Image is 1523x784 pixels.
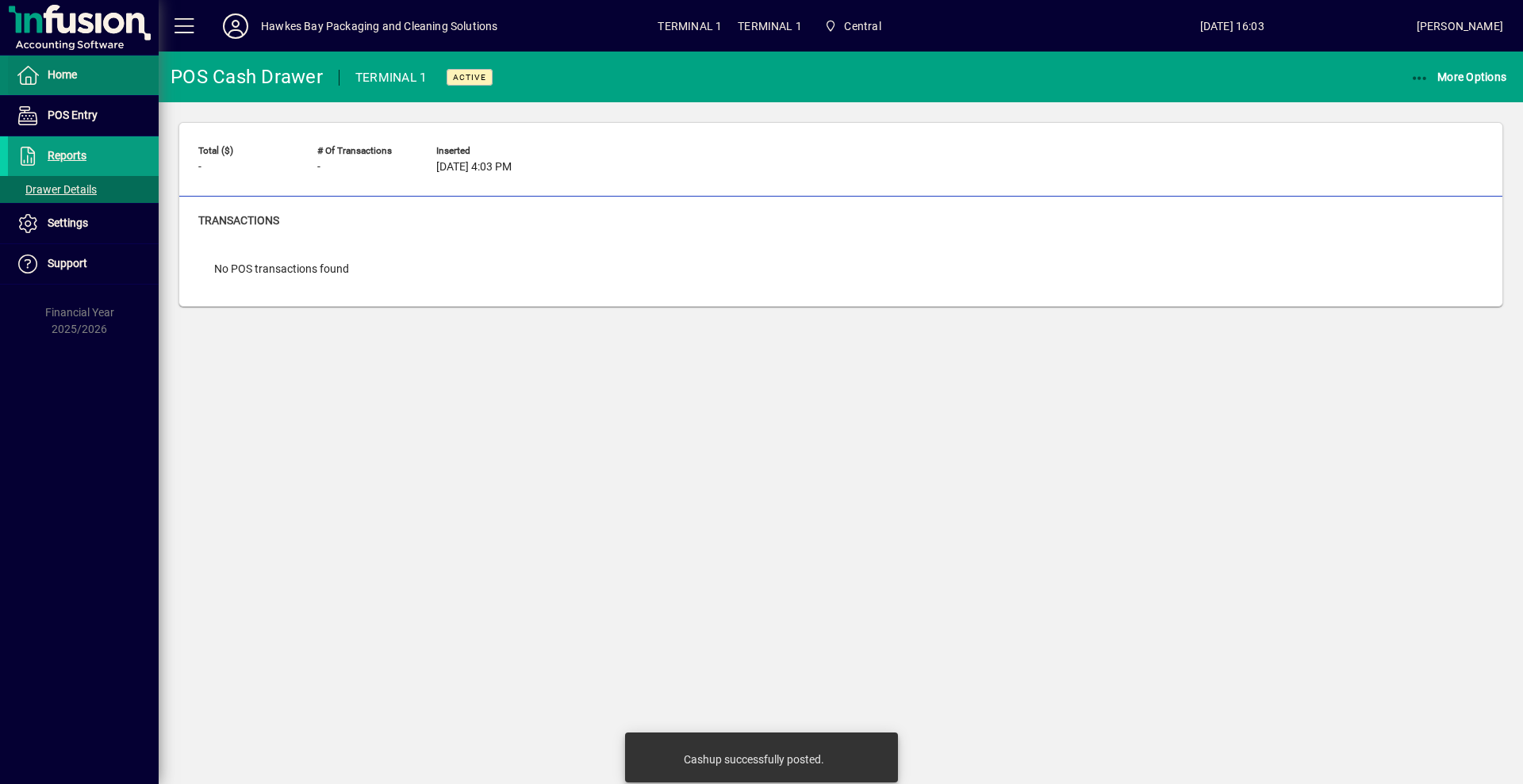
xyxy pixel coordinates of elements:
span: [DATE] 16:03 [1048,13,1417,39]
div: POS Cash Drawer [171,64,323,90]
span: - [317,161,320,174]
span: Home [48,68,77,81]
span: TERMINAL 1 [658,13,722,39]
span: Active [453,72,486,82]
a: POS Entry [8,96,159,136]
span: Settings [48,216,88,229]
button: Profile [210,12,261,40]
span: # of Transactions [317,146,412,156]
span: Drawer Details [16,183,97,196]
a: Settings [8,204,159,243]
div: Cashup successfully posted. [684,751,824,767]
div: Hawkes Bay Packaging and Cleaning Solutions [261,13,498,39]
span: Transactions [198,214,279,227]
span: Support [48,257,87,270]
span: - [198,161,201,174]
div: No POS transactions found [198,245,365,293]
span: [DATE] 4:03 PM [436,161,512,174]
span: More Options [1410,71,1507,83]
a: Home [8,55,159,95]
a: Drawer Details [8,176,159,203]
span: Central [844,13,880,39]
span: TERMINAL 1 [738,13,802,39]
span: Inserted [436,146,531,156]
span: Central [818,12,888,40]
div: [PERSON_NAME] [1417,13,1503,39]
span: POS Entry [48,109,98,121]
a: Support [8,244,159,284]
span: Reports [48,149,86,162]
span: Total ($) [198,146,293,156]
div: TERMINAL 1 [355,65,428,90]
button: More Options [1406,63,1511,91]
